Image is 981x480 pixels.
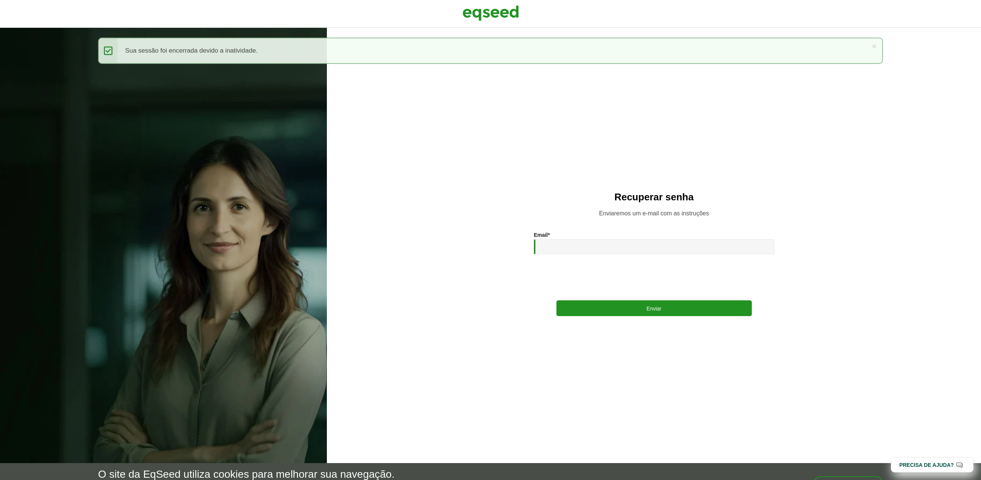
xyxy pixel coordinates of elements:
[534,232,550,238] label: Email
[597,262,711,291] iframe: reCAPTCHA
[872,42,877,50] a: ×
[556,300,752,316] button: Enviar
[342,210,966,217] p: Enviaremos um e-mail com as instruções
[98,38,883,64] div: Sua sessão foi encerrada devido a inatividade.
[342,192,966,203] h2: Recuperar senha
[463,4,519,23] img: EqSeed Logo
[548,232,550,238] span: Este campo é obrigatório.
